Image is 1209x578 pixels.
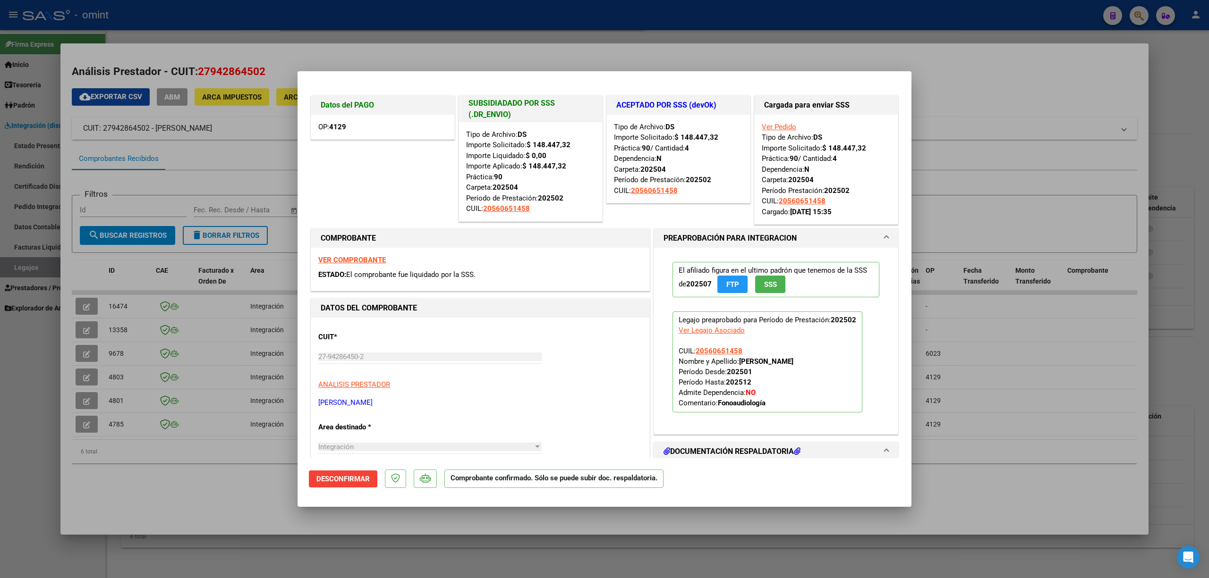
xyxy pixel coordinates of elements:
[664,446,800,457] h1: DOCUMENTACIÓN RESPALDATORIA
[316,475,370,483] span: Desconfirmar
[718,399,766,407] strong: Fonoaudiología
[679,399,766,407] span: Comentario:
[614,122,743,196] div: Tipo de Archivo: Importe Solicitado: Práctica: / Cantidad: Dependencia: Carpeta: Período de Prest...
[824,186,850,195] strong: 202502
[640,165,666,174] strong: 202504
[522,162,566,170] strong: $ 148.447,32
[764,100,888,111] h1: Cargada para enviar SSS
[468,98,593,120] h1: SUBSIDIADADO POR SSS (.DR_ENVIO)
[762,123,796,131] a: Ver Pedido
[822,144,866,152] strong: $ 148.447,32
[679,347,793,407] span: CUIL: Nombre y Apellido: Período Desde: Período Hasta: Admite Dependencia:
[321,100,445,111] h1: Datos del PAGO
[318,422,416,433] p: Area destinado *
[726,280,739,289] span: FTP
[483,204,530,213] span: 20560651458
[518,130,527,139] strong: DS
[538,194,563,202] strong: 202502
[318,270,346,279] span: ESTADO:
[493,183,518,192] strong: 202504
[790,154,798,163] strong: 90
[813,133,822,142] strong: DS
[1177,546,1200,569] div: Open Intercom Messenger
[346,270,476,279] span: El comprobante fue liquidado por la SSS.
[664,233,797,244] h1: PREAPROBACIÓN PARA INTEGRACION
[631,186,678,195] span: 20560651458
[616,100,741,111] h1: ACEPTADO POR SSS (devOk)
[321,303,417,312] strong: DATOS DEL COMPROBANTE
[739,357,793,366] strong: [PERSON_NAME]
[329,123,346,131] strong: 4129
[764,280,777,289] span: SSS
[656,154,662,163] strong: N
[717,276,748,293] button: FTP
[321,234,376,243] strong: COMPROBANTE
[318,443,354,451] span: Integración
[642,144,650,152] strong: 90
[831,316,856,324] strong: 202502
[727,368,752,376] strong: 202501
[309,470,377,487] button: Desconfirmar
[755,276,785,293] button: SSS
[665,123,674,131] strong: DS
[746,388,756,397] strong: NO
[790,208,832,216] strong: [DATE] 15:35
[466,129,595,214] div: Tipo de Archivo: Importe Solicitado: Importe Liquidado: Importe Aplicado: Práctica: Carpeta: Perí...
[654,248,898,434] div: PREAPROBACIÓN PARA INTEGRACION
[762,122,891,218] div: Tipo de Archivo: Importe Solicitado: Práctica: / Cantidad: Dependencia: Carpeta: Período Prestaci...
[318,123,346,131] span: OP:
[685,144,689,152] strong: 4
[679,325,745,335] div: Ver Legajo Asociado
[526,151,546,160] strong: $ 0,00
[673,311,862,412] p: Legajo preaprobado para Período de Prestación:
[804,165,809,174] strong: N
[686,280,712,288] strong: 202507
[833,154,837,163] strong: 4
[674,133,718,142] strong: $ 148.447,32
[788,176,814,184] strong: 202504
[654,229,898,248] mat-expansion-panel-header: PREAPROBACIÓN PARA INTEGRACION
[318,332,416,343] p: CUIT
[318,380,390,389] span: ANALISIS PRESTADOR
[318,256,386,264] a: VER COMPROBANTE
[673,262,879,297] p: El afiliado figura en el ultimo padrón que tenemos de la SSS de
[696,347,742,355] span: 20560651458
[654,442,898,461] mat-expansion-panel-header: DOCUMENTACIÓN RESPALDATORIA
[527,141,570,149] strong: $ 148.447,32
[494,173,502,181] strong: 90
[726,378,751,386] strong: 202512
[779,197,826,205] span: 20560651458
[444,469,664,488] p: Comprobante confirmado. Sólo se puede subir doc. respaldatoria.
[686,176,711,184] strong: 202502
[318,397,642,408] p: [PERSON_NAME]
